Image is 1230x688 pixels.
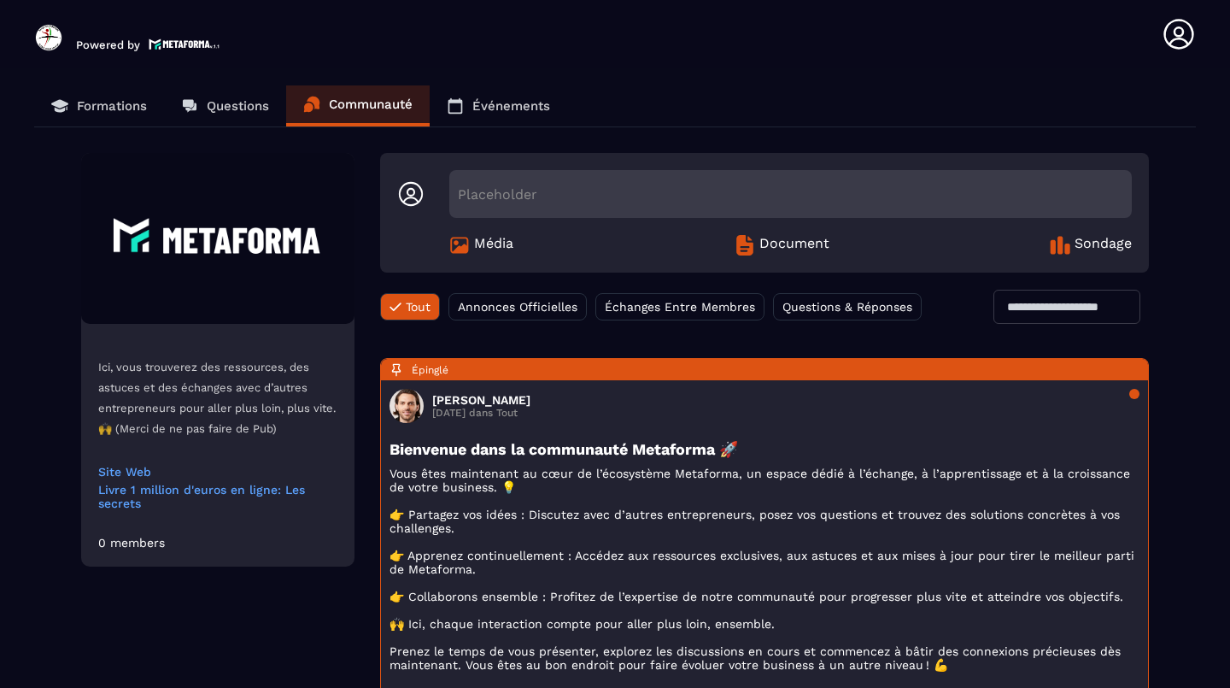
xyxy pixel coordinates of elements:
[605,300,755,314] span: Échanges Entre Membres
[149,37,220,51] img: logo
[76,38,140,51] p: Powered by
[472,98,550,114] p: Événements
[449,170,1132,218] div: Placeholder
[406,300,430,314] span: Tout
[759,235,829,256] span: Document
[458,300,577,314] span: Annonces Officielles
[98,465,337,479] a: Site Web
[389,467,1139,672] p: Vous êtes maintenant au cœur de l’écosystème Metaforma, un espace dédié à l’échange, à l’apprenti...
[98,357,337,439] p: Ici, vous trouverez des ressources, des astuces et des échanges avec d’autres entrepreneurs pour ...
[389,440,1139,458] h3: Bienvenue dans la communauté Metaforma 🚀
[432,407,530,419] p: [DATE] dans Tout
[412,364,448,376] span: Épinglé
[34,85,164,126] a: Formations
[432,393,530,407] h3: [PERSON_NAME]
[782,300,912,314] span: Questions & Réponses
[286,85,430,126] a: Communauté
[207,98,269,114] p: Questions
[81,153,354,324] img: Community background
[474,235,513,256] span: Média
[34,24,63,51] img: logo-branding
[1075,235,1132,256] span: Sondage
[430,85,567,126] a: Événements
[98,483,337,510] a: Livre 1 million d'euros en ligne: Les secrets
[329,97,413,112] p: Communauté
[98,536,165,550] div: 0 members
[77,98,147,114] p: Formations
[164,85,286,126] a: Questions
